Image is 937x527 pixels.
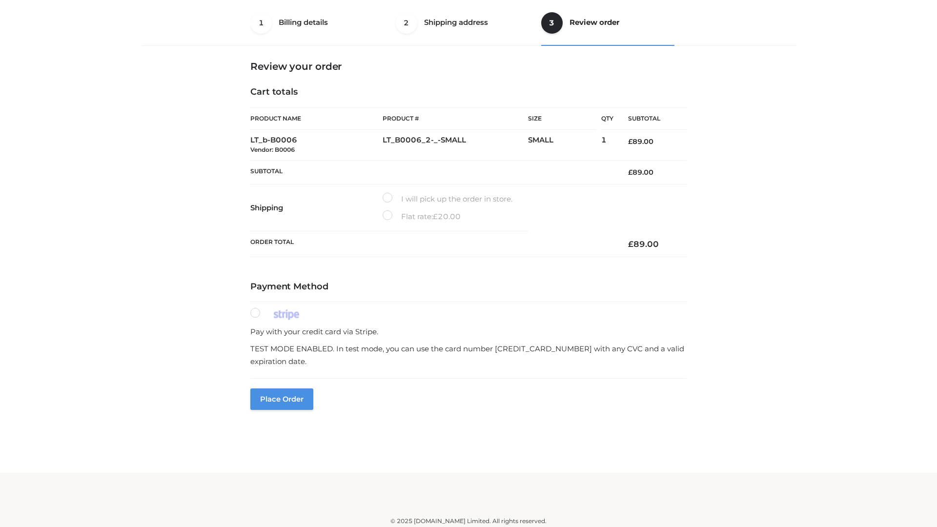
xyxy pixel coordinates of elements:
th: Size [528,108,596,130]
div: © 2025 [DOMAIN_NAME] Limited. All rights reserved. [145,516,792,526]
th: Product # [383,107,528,130]
button: Place order [250,388,313,410]
th: Order Total [250,231,613,257]
th: Qty [601,107,613,130]
p: TEST MODE ENABLED. In test mode, you can use the card number [CREDIT_CARD_NUMBER] with any CVC an... [250,343,687,367]
p: Pay with your credit card via Stripe. [250,325,687,338]
th: Subtotal [250,160,613,184]
label: I will pick up the order in store. [383,193,512,205]
th: Product Name [250,107,383,130]
bdi: 89.00 [628,168,653,177]
h4: Cart totals [250,87,687,98]
label: Flat rate: [383,210,461,223]
th: Subtotal [613,108,687,130]
bdi: 89.00 [628,137,653,146]
td: LT_b-B0006 [250,130,383,161]
bdi: 20.00 [433,212,461,221]
span: £ [628,168,632,177]
small: Vendor: B0006 [250,146,295,153]
span: £ [628,239,633,249]
td: 1 [601,130,613,161]
span: £ [433,212,438,221]
h3: Review your order [250,61,687,72]
span: £ [628,137,632,146]
td: LT_B0006_2-_-SMALL [383,130,528,161]
td: SMALL [528,130,601,161]
h4: Payment Method [250,282,687,292]
th: Shipping [250,184,383,231]
bdi: 89.00 [628,239,659,249]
